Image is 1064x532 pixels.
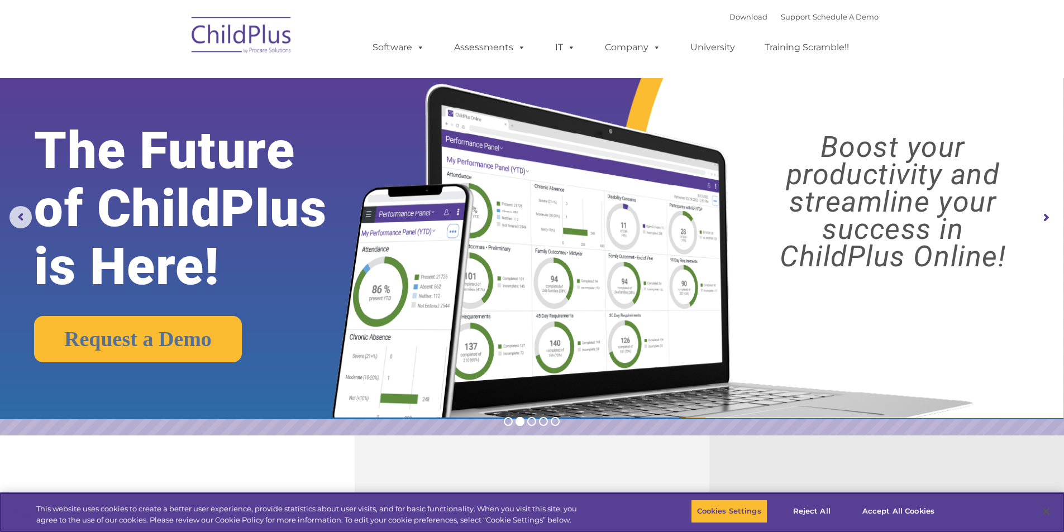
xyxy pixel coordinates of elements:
[155,119,203,128] span: Phone number
[813,12,879,21] a: Schedule A Demo
[34,122,374,296] rs-layer: The Future of ChildPlus is Here!
[1034,499,1058,524] button: Close
[753,36,860,59] a: Training Scramble!!
[544,36,586,59] a: IT
[155,74,189,82] span: Last name
[679,36,746,59] a: University
[36,504,585,525] div: This website uses cookies to create a better user experience, provide statistics about user visit...
[186,9,298,65] img: ChildPlus by Procare Solutions
[735,133,1051,270] rs-layer: Boost your productivity and streamline your success in ChildPlus Online!
[594,36,672,59] a: Company
[781,12,810,21] a: Support
[856,500,941,523] button: Accept All Cookies
[361,36,436,59] a: Software
[691,500,767,523] button: Cookies Settings
[729,12,767,21] a: Download
[729,12,879,21] font: |
[34,316,242,362] a: Request a Demo
[443,36,537,59] a: Assessments
[777,500,847,523] button: Reject All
